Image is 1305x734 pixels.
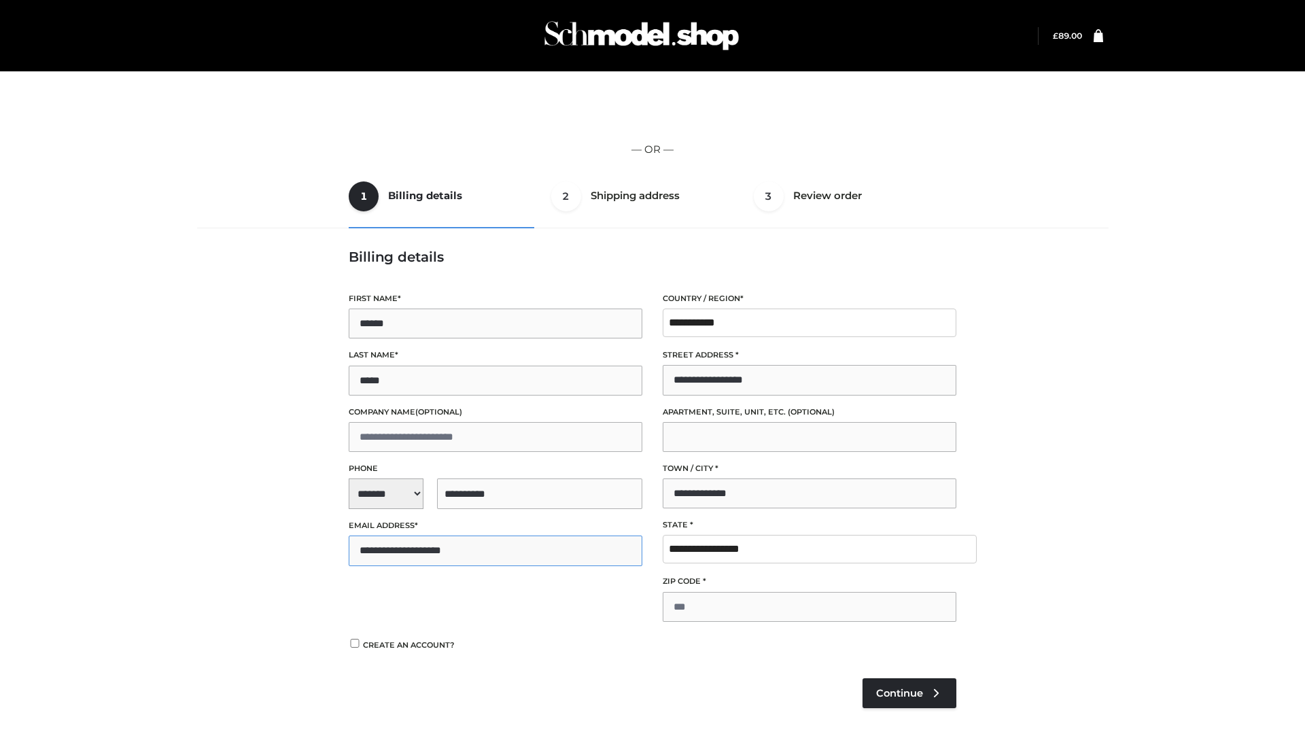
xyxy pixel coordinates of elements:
label: ZIP Code [663,575,956,588]
label: State [663,519,956,531]
p: — OR — [202,141,1103,158]
span: Continue [876,687,923,699]
input: Create an account? [349,639,361,648]
iframe: Secure express checkout frame [199,90,1106,128]
bdi: 89.00 [1053,31,1082,41]
a: £89.00 [1053,31,1082,41]
label: Phone [349,462,642,475]
label: Town / City [663,462,956,475]
label: Street address [663,349,956,362]
h3: Billing details [349,249,956,265]
label: Apartment, suite, unit, etc. [663,406,956,419]
label: Last name [349,349,642,362]
span: (optional) [415,407,462,417]
span: £ [1053,31,1058,41]
label: Country / Region [663,292,956,305]
label: Company name [349,406,642,419]
img: Schmodel Admin 964 [540,9,744,63]
label: Email address [349,519,642,532]
span: Create an account? [363,640,455,650]
label: First name [349,292,642,305]
a: Continue [863,678,956,708]
span: (optional) [788,407,835,417]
